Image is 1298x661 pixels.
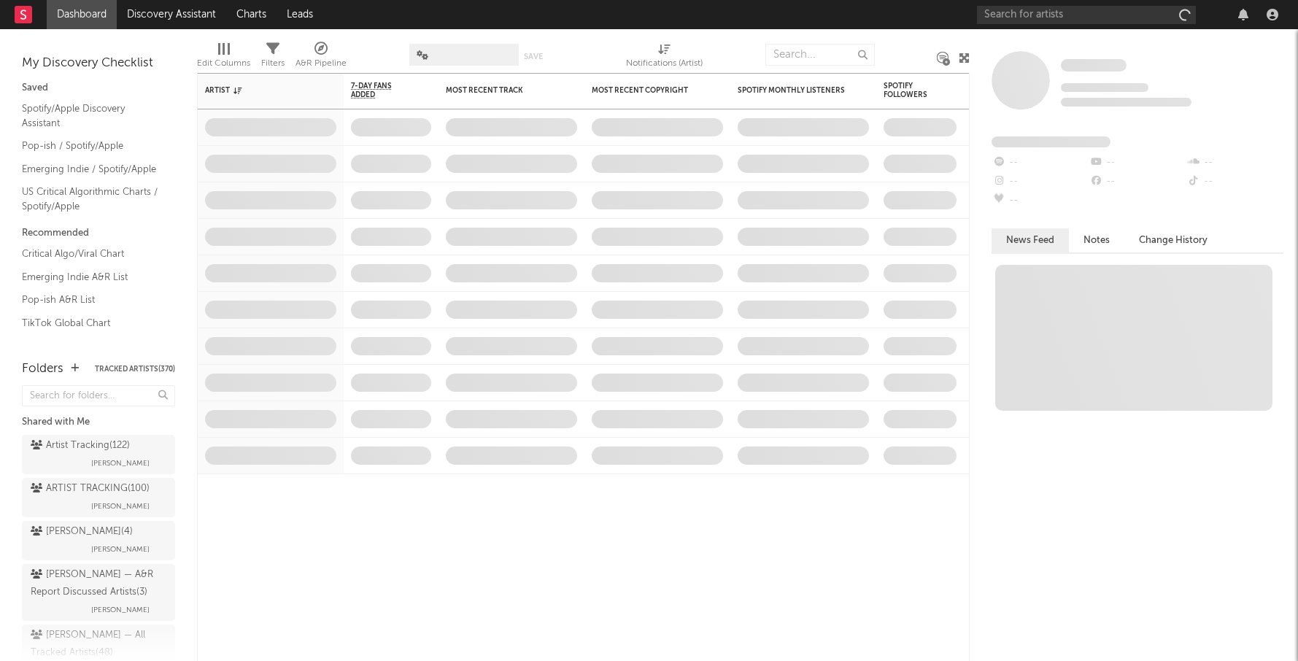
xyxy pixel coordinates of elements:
[261,55,285,72] div: Filters
[295,55,347,72] div: A&R Pipeline
[91,601,150,619] span: [PERSON_NAME]
[592,86,701,95] div: Most Recent Copyright
[261,36,285,79] div: Filters
[992,228,1069,252] button: News Feed
[626,55,703,72] div: Notifications (Artist)
[205,86,314,95] div: Artist
[738,86,847,95] div: Spotify Monthly Listeners
[1186,153,1283,172] div: --
[22,315,161,331] a: TikTok Global Chart
[22,246,161,262] a: Critical Algo/Viral Chart
[446,86,555,95] div: Most Recent Track
[1061,59,1127,71] span: Some Artist
[22,435,175,474] a: Artist Tracking(122)[PERSON_NAME]
[31,566,163,601] div: [PERSON_NAME] — A&R Report Discussed Artists ( 3 )
[22,184,161,214] a: US Critical Algorithmic Charts / Spotify/Apple
[91,455,150,472] span: [PERSON_NAME]
[197,36,250,79] div: Edit Columns
[95,366,175,373] button: Tracked Artists(370)
[992,136,1110,147] span: Fans Added by Platform
[22,138,161,154] a: Pop-ish / Spotify/Apple
[22,269,161,285] a: Emerging Indie A&R List
[351,82,409,99] span: 7-Day Fans Added
[22,161,161,177] a: Emerging Indie / Spotify/Apple
[22,225,175,242] div: Recommended
[197,55,250,72] div: Edit Columns
[31,480,150,498] div: ARTIST TRACKING ( 100 )
[22,478,175,517] a: ARTIST TRACKING(100)[PERSON_NAME]
[22,292,161,308] a: Pop-ish A&R List
[1061,98,1191,107] span: 0 fans last week
[22,101,161,131] a: Spotify/Apple Discovery Assistant
[22,360,63,378] div: Folders
[765,44,875,66] input: Search...
[1061,58,1127,73] a: Some Artist
[1089,153,1186,172] div: --
[22,55,175,72] div: My Discovery Checklist
[22,564,175,621] a: [PERSON_NAME] — A&R Report Discussed Artists(3)[PERSON_NAME]
[1069,228,1124,252] button: Notes
[1124,228,1222,252] button: Change History
[626,36,703,79] div: Notifications (Artist)
[91,541,150,558] span: [PERSON_NAME]
[22,414,175,431] div: Shared with Me
[295,36,347,79] div: A&R Pipeline
[1186,172,1283,191] div: --
[524,53,543,61] button: Save
[977,6,1196,24] input: Search for artists
[31,437,130,455] div: Artist Tracking ( 122 )
[22,80,175,97] div: Saved
[22,385,175,406] input: Search for folders...
[884,82,935,99] div: Spotify Followers
[91,498,150,515] span: [PERSON_NAME]
[992,153,1089,172] div: --
[992,191,1089,210] div: --
[31,523,133,541] div: [PERSON_NAME] ( 4 )
[992,172,1089,191] div: --
[1061,83,1148,92] span: Tracking Since: [DATE]
[22,521,175,560] a: [PERSON_NAME](4)[PERSON_NAME]
[1089,172,1186,191] div: --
